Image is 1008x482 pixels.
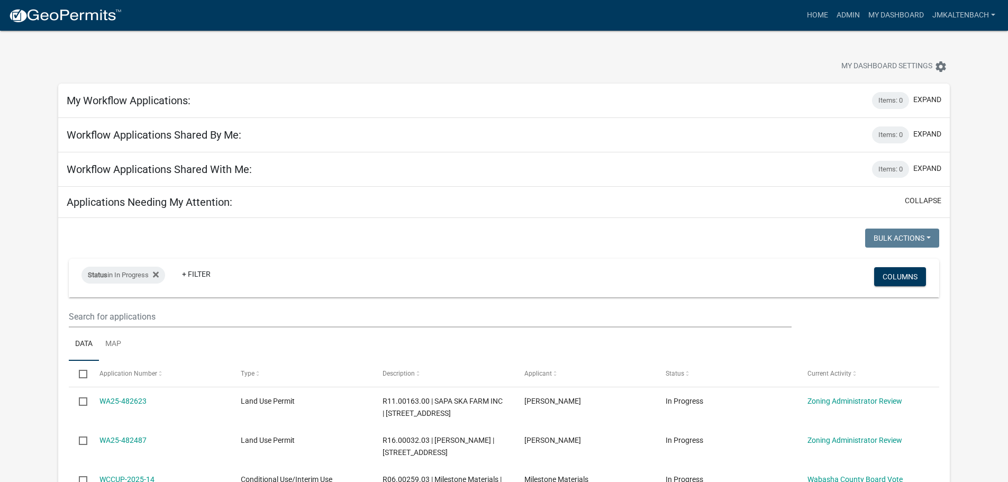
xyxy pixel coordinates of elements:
[383,370,415,377] span: Description
[928,5,1000,25] a: jmkaltenbach
[833,56,956,77] button: My Dashboard Settingssettings
[864,5,928,25] a: My Dashboard
[88,271,107,279] span: Status
[524,397,581,405] span: Mahmoud Othman
[913,129,941,140] button: expand
[874,267,926,286] button: Columns
[841,60,932,73] span: My Dashboard Settings
[383,436,494,457] span: R16.00032.03 | MICHAEL J LASKA | 30657 670TH ST
[373,361,514,386] datatable-header-cell: Description
[514,361,656,386] datatable-header-cell: Applicant
[832,5,864,25] a: Admin
[797,361,939,386] datatable-header-cell: Current Activity
[99,328,128,361] a: Map
[666,436,703,444] span: In Progress
[524,436,581,444] span: Michael Laska
[865,229,939,248] button: Bulk Actions
[807,370,851,377] span: Current Activity
[99,436,147,444] a: WA25-482487
[872,92,909,109] div: Items: 0
[524,370,552,377] span: Applicant
[174,265,219,284] a: + Filter
[872,161,909,178] div: Items: 0
[383,397,503,417] span: R11.00163.00 | SAPA SKA FARM INC | 70247 350TH AVE
[241,370,255,377] span: Type
[807,436,902,444] a: Zoning Administrator Review
[81,267,165,284] div: in In Progress
[913,163,941,174] button: expand
[656,361,797,386] datatable-header-cell: Status
[89,361,231,386] datatable-header-cell: Application Number
[69,361,89,386] datatable-header-cell: Select
[803,5,832,25] a: Home
[99,397,147,405] a: WA25-482623
[99,370,157,377] span: Application Number
[231,361,373,386] datatable-header-cell: Type
[872,126,909,143] div: Items: 0
[913,94,941,105] button: expand
[905,195,941,206] button: collapse
[67,163,252,176] h5: Workflow Applications Shared With Me:
[69,328,99,361] a: Data
[666,397,703,405] span: In Progress
[666,370,684,377] span: Status
[934,60,947,73] i: settings
[807,397,902,405] a: Zoning Administrator Review
[67,94,190,107] h5: My Workflow Applications:
[67,196,232,208] h5: Applications Needing My Attention:
[69,306,791,328] input: Search for applications
[241,397,295,405] span: Land Use Permit
[67,129,241,141] h5: Workflow Applications Shared By Me:
[241,436,295,444] span: Land Use Permit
